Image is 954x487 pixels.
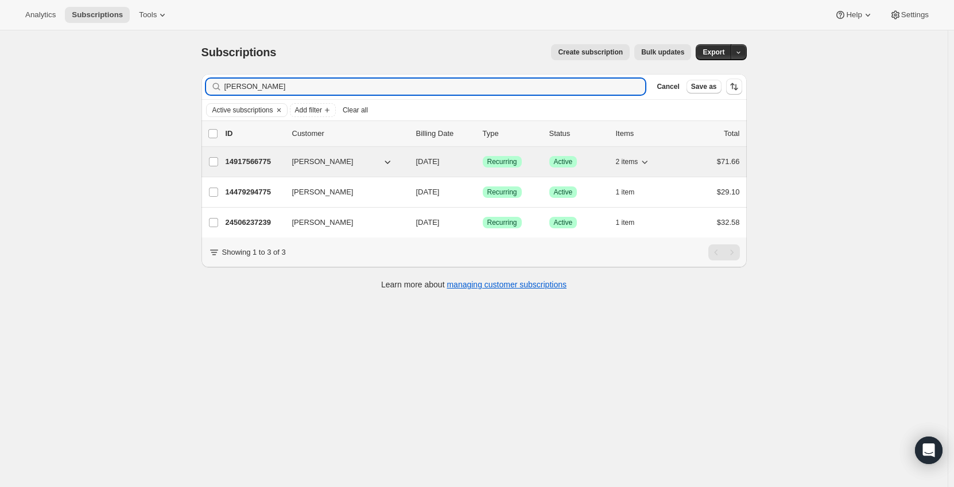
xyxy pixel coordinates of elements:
[717,157,740,166] span: $71.66
[696,44,731,60] button: Export
[226,215,740,231] div: 24506237239[PERSON_NAME][DATE]SuccessRecurringSuccessActive1 item$32.58
[483,128,540,139] div: Type
[285,183,400,201] button: [PERSON_NAME]
[558,48,623,57] span: Create subscription
[381,279,567,290] p: Learn more about
[447,280,567,289] a: managing customer subscriptions
[616,218,635,227] span: 1 item
[554,157,573,166] span: Active
[616,154,651,170] button: 2 items
[616,184,647,200] button: 1 item
[616,128,673,139] div: Items
[201,46,277,59] span: Subscriptions
[554,188,573,197] span: Active
[687,80,722,93] button: Save as
[338,103,373,117] button: Clear all
[634,44,691,60] button: Bulk updates
[292,128,407,139] p: Customer
[901,10,929,20] span: Settings
[292,156,354,167] span: [PERSON_NAME]
[915,437,943,464] div: Open Intercom Messenger
[226,154,740,170] div: 14917566775[PERSON_NAME][DATE]SuccessRecurringSuccessActive2 items$71.66
[72,10,123,20] span: Subscriptions
[226,186,283,198] p: 14479294775
[717,218,740,227] span: $32.58
[549,128,607,139] p: Status
[416,157,440,166] span: [DATE]
[222,247,286,258] p: Showing 1 to 3 of 3
[226,128,740,139] div: IDCustomerBilling DateTypeStatusItemsTotal
[487,188,517,197] span: Recurring
[616,215,647,231] button: 1 item
[226,156,283,167] p: 14917566775
[616,157,638,166] span: 2 items
[25,10,56,20] span: Analytics
[139,10,157,20] span: Tools
[65,7,130,23] button: Subscriptions
[846,10,862,20] span: Help
[726,79,742,95] button: Sort the results
[828,7,880,23] button: Help
[224,79,646,95] input: Filter subscribers
[487,218,517,227] span: Recurring
[487,157,517,166] span: Recurring
[18,7,63,23] button: Analytics
[226,184,740,200] div: 14479294775[PERSON_NAME][DATE]SuccessRecurringSuccessActive1 item$29.10
[551,44,630,60] button: Create subscription
[657,82,679,91] span: Cancel
[290,103,336,117] button: Add filter
[691,82,717,91] span: Save as
[292,217,354,228] span: [PERSON_NAME]
[285,213,400,232] button: [PERSON_NAME]
[724,128,739,139] p: Total
[883,7,936,23] button: Settings
[416,128,474,139] p: Billing Date
[554,218,573,227] span: Active
[226,217,283,228] p: 24506237239
[292,186,354,198] span: [PERSON_NAME]
[641,48,684,57] span: Bulk updates
[295,106,322,115] span: Add filter
[416,188,440,196] span: [DATE]
[416,218,440,227] span: [DATE]
[212,106,273,115] span: Active subscriptions
[717,188,740,196] span: $29.10
[703,48,724,57] span: Export
[273,104,285,116] button: Clear
[285,153,400,171] button: [PERSON_NAME]
[207,104,273,116] button: Active subscriptions
[616,188,635,197] span: 1 item
[132,7,175,23] button: Tools
[343,106,368,115] span: Clear all
[226,128,283,139] p: ID
[708,244,740,260] nav: Pagination
[652,80,684,93] button: Cancel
